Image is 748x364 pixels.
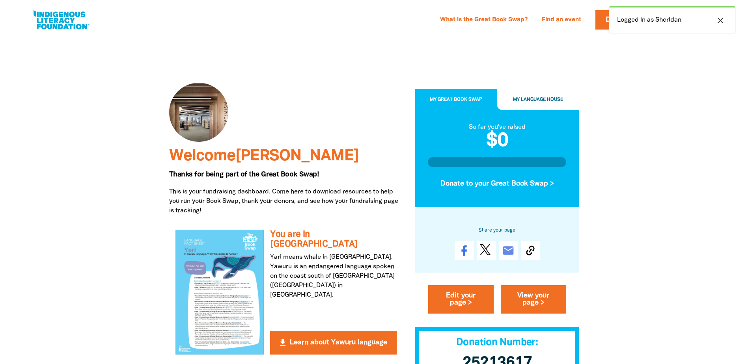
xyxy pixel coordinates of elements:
[595,10,645,30] a: Donate
[278,338,287,347] i: get_app
[499,241,518,260] a: email
[713,15,727,26] button: close
[477,241,496,260] a: Post
[455,241,474,260] a: Share
[428,285,494,314] a: Edit your page >
[716,16,725,25] i: close
[497,89,579,110] button: My Language House
[521,241,540,260] button: Copy Link
[169,171,319,178] span: Thanks for being part of the Great Book Swap!
[428,226,567,235] h6: Share your page
[169,187,403,215] p: This is your fundraising dashboard. Come here to download resources to help you run your Book Swa...
[435,14,532,26] a: What is the Great Book Swap?
[270,331,397,355] button: get_app Learn about Yawuru language
[169,149,359,163] span: Welcome [PERSON_NAME]
[501,285,566,314] a: View your page >
[428,123,567,132] div: So far you've raised
[175,230,264,354] img: You are in Yari house
[270,230,397,249] h3: You are in [GEOGRAPHIC_DATA]
[428,173,567,195] button: Donate to your Great Book Swap >
[428,132,567,151] h2: $0
[456,338,538,347] span: Donation Number:
[430,97,482,102] span: My Great Book Swap
[502,244,515,257] i: email
[513,97,563,102] span: My Language House
[609,6,735,33] div: Logged in as Sheridan
[537,14,586,26] a: Find an event
[415,89,497,110] button: My Great Book Swap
